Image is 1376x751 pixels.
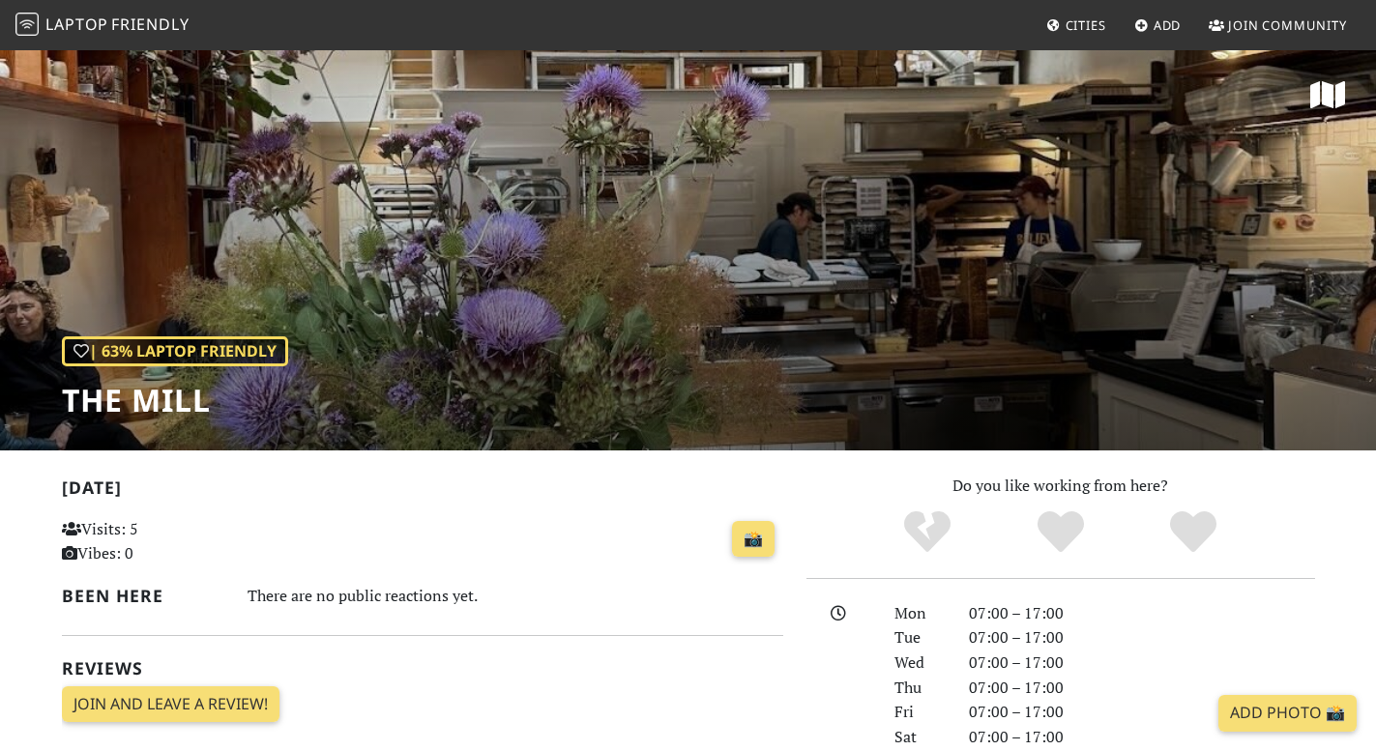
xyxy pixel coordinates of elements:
[883,676,956,701] div: Thu
[957,625,1327,650] div: 07:00 – 17:00
[861,508,994,557] div: No
[957,700,1327,725] div: 07:00 – 17:00
[1066,16,1106,34] span: Cities
[883,625,956,650] div: Tue
[1228,16,1347,34] span: Join Community
[62,586,225,606] h2: Been here
[883,700,956,725] div: Fri
[1127,8,1189,43] a: Add
[15,9,190,43] a: LaptopFriendly LaptopFriendly
[1201,8,1355,43] a: Join Community
[62,517,287,566] p: Visits: 5 Vibes: 0
[732,521,775,558] a: 📸
[957,650,1327,676] div: 07:00 – 17:00
[806,474,1315,499] p: Do you like working from here?
[45,14,108,35] span: Laptop
[883,725,956,750] div: Sat
[994,508,1127,557] div: Yes
[1127,508,1260,557] div: Definitely!
[883,601,956,626] div: Mon
[111,14,189,35] span: Friendly
[1218,695,1357,732] a: Add Photo 📸
[62,658,783,679] h2: Reviews
[883,650,956,676] div: Wed
[957,725,1327,750] div: 07:00 – 17:00
[15,13,39,36] img: LaptopFriendly
[957,676,1327,701] div: 07:00 – 17:00
[248,582,783,610] div: There are no public reactions yet.
[1154,16,1182,34] span: Add
[1039,8,1114,43] a: Cities
[62,382,288,419] h1: The Mill
[62,686,279,723] a: Join and leave a review!
[62,336,288,367] div: | 63% Laptop Friendly
[957,601,1327,626] div: 07:00 – 17:00
[62,477,783,505] h2: [DATE]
